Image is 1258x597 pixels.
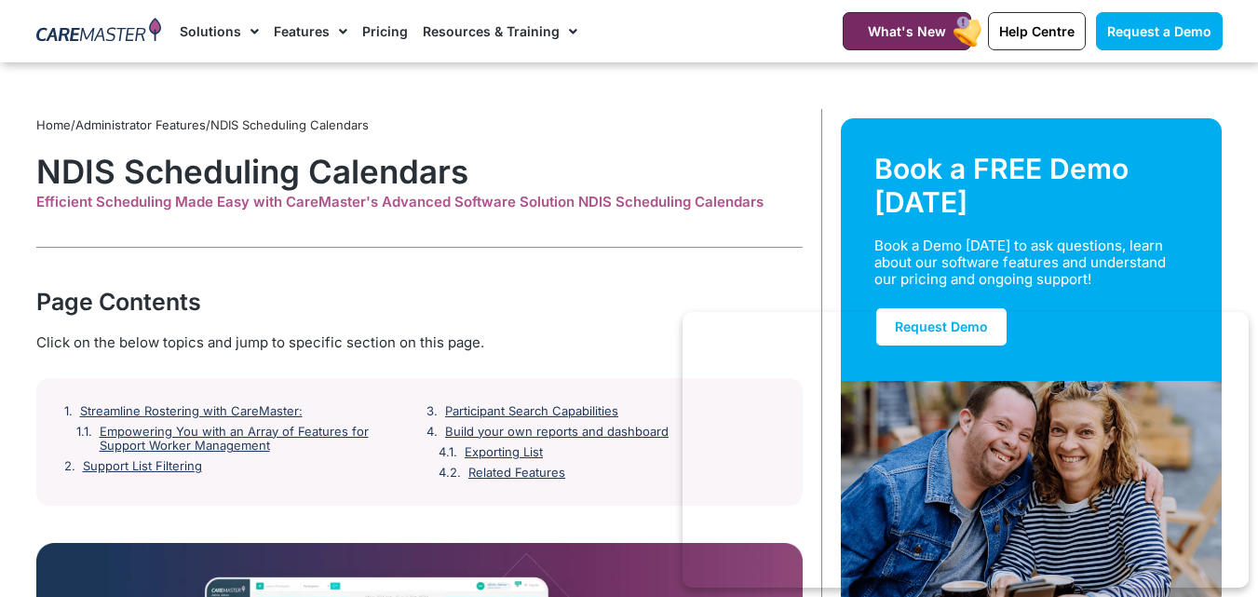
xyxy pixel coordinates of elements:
div: Page Contents [36,285,803,319]
div: Book a Demo [DATE] to ask questions, learn about our software features and understand our pricing... [874,237,1167,288]
div: Book a FREE Demo [DATE] [874,152,1189,219]
div: Efficient Scheduling Made Easy with CareMaster's Advanced Software Solution NDIS Scheduling Calen... [36,194,803,210]
span: What's New [868,23,946,39]
img: CareMaster Logo [36,18,162,46]
a: Related Features [468,466,565,481]
a: What's New [843,12,971,50]
a: Build your own reports and dashboard [445,425,669,440]
a: Home [36,117,71,132]
span: Request a Demo [1107,23,1211,39]
div: Click on the below topics and jump to specific section on this page. [36,332,803,353]
a: Streamline Rostering with CareMaster: [80,404,303,419]
iframe: Popup CTA [683,312,1249,588]
a: Request a Demo [1096,12,1223,50]
a: Empowering You with an Array of Features for Support Worker Management [100,425,413,454]
a: Exporting List [465,445,543,460]
span: Help Centre [999,23,1075,39]
a: Administrator Features [75,117,206,132]
span: NDIS Scheduling Calendars [210,117,369,132]
span: / / [36,117,369,132]
a: Participant Search Capabilities [445,404,618,419]
h1: NDIS Scheduling Calendars [36,152,803,191]
a: Request Demo [874,306,1008,347]
a: Help Centre [988,12,1086,50]
a: Support List Filtering [83,459,202,474]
